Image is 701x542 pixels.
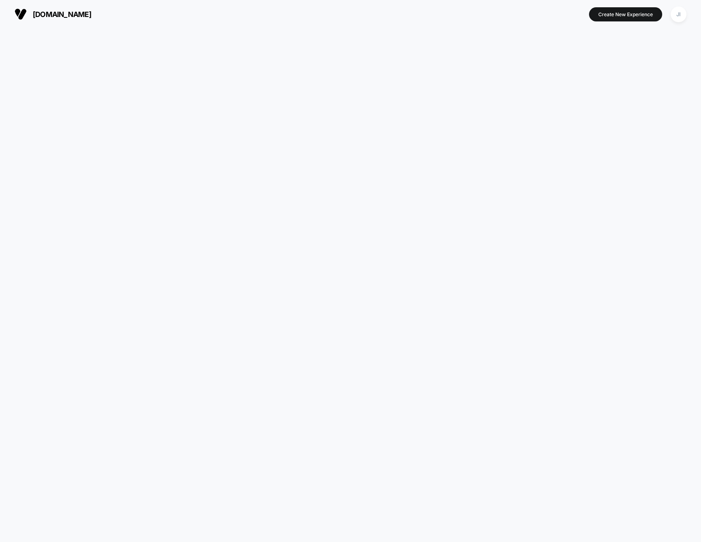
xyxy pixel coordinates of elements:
img: Visually logo [15,8,27,20]
button: [DOMAIN_NAME] [12,8,94,21]
button: Create New Experience [589,7,662,21]
div: JI [671,6,686,22]
span: [DOMAIN_NAME] [33,10,91,19]
button: JI [668,6,689,23]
